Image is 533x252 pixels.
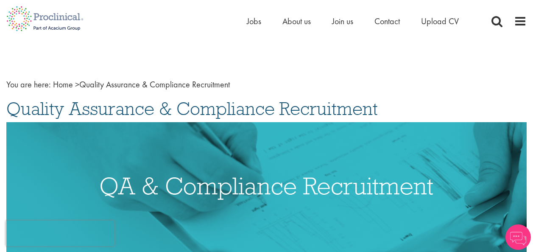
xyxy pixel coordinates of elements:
span: > [75,79,79,90]
span: You are here: [6,79,51,90]
img: Chatbot [505,224,531,250]
span: Quality Assurance & Compliance Recruitment [6,97,378,120]
a: Contact [374,16,400,27]
a: Upload CV [421,16,459,27]
iframe: reCAPTCHA [6,221,114,246]
a: About us [282,16,311,27]
a: Join us [332,16,353,27]
a: breadcrumb link to Home [53,79,73,90]
span: Quality Assurance & Compliance Recruitment [53,79,230,90]
a: Jobs [247,16,261,27]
